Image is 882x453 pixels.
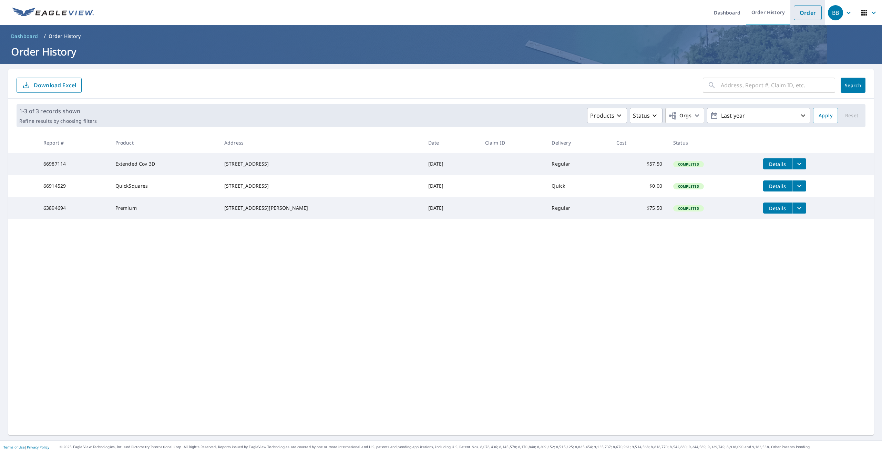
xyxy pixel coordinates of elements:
th: Delivery [546,132,611,153]
th: Product [110,132,219,153]
td: 63894694 [38,197,110,219]
p: Order History [49,33,81,40]
td: [DATE] [423,197,480,219]
td: $0.00 [611,175,668,197]
th: Report # [38,132,110,153]
span: Search [846,82,860,89]
button: Products [587,108,627,123]
div: [STREET_ADDRESS] [224,160,417,167]
th: Status [668,132,758,153]
th: Date [423,132,480,153]
button: Search [841,78,865,93]
span: Details [767,183,788,189]
span: Details [767,161,788,167]
a: Terms of Use [3,445,25,450]
td: Regular [546,153,611,175]
p: 1-3 of 3 records shown [19,107,97,115]
div: BB [828,5,843,20]
th: Cost [611,132,668,153]
a: Order [794,6,822,20]
button: detailsBtn-66987114 [763,158,792,169]
td: [DATE] [423,153,480,175]
p: | [3,445,49,449]
button: Status [630,108,663,123]
td: [DATE] [423,175,480,197]
img: EV Logo [12,8,94,18]
button: Orgs [665,108,704,123]
div: [STREET_ADDRESS][PERSON_NAME] [224,205,417,211]
p: Refine results by choosing filters [19,118,97,124]
th: Address [219,132,423,153]
span: Apply [819,111,832,120]
li: / [44,32,46,40]
td: Extended Cov 3D [110,153,219,175]
button: filesDropdownBtn-63894694 [792,203,806,214]
div: [STREET_ADDRESS] [224,183,417,189]
span: Details [767,205,788,211]
button: Apply [813,108,838,123]
td: $57.50 [611,153,668,175]
button: Last year [707,108,810,123]
td: Regular [546,197,611,219]
p: Download Excel [34,81,76,89]
a: Privacy Policy [27,445,49,450]
td: $75.50 [611,197,668,219]
a: Dashboard [8,31,41,42]
button: filesDropdownBtn-66987114 [792,158,806,169]
button: detailsBtn-66914529 [763,180,792,191]
span: Completed [674,206,703,211]
td: 66987114 [38,153,110,175]
span: Completed [674,162,703,167]
td: Premium [110,197,219,219]
input: Address, Report #, Claim ID, etc. [721,76,835,95]
span: Dashboard [11,33,38,40]
p: Products [590,111,614,120]
button: Download Excel [17,78,82,93]
th: Claim ID [480,132,546,153]
td: 66914529 [38,175,110,197]
span: Orgs [668,111,691,120]
p: © 2025 Eagle View Technologies, Inc. and Pictometry International Corp. All Rights Reserved. Repo... [60,444,879,450]
td: QuickSquares [110,175,219,197]
button: filesDropdownBtn-66914529 [792,180,806,191]
span: Completed [674,184,703,189]
h1: Order History [8,45,874,59]
p: Last year [718,110,799,122]
td: Quick [546,175,611,197]
nav: breadcrumb [8,31,874,42]
button: detailsBtn-63894694 [763,203,792,214]
p: Status [633,111,650,120]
